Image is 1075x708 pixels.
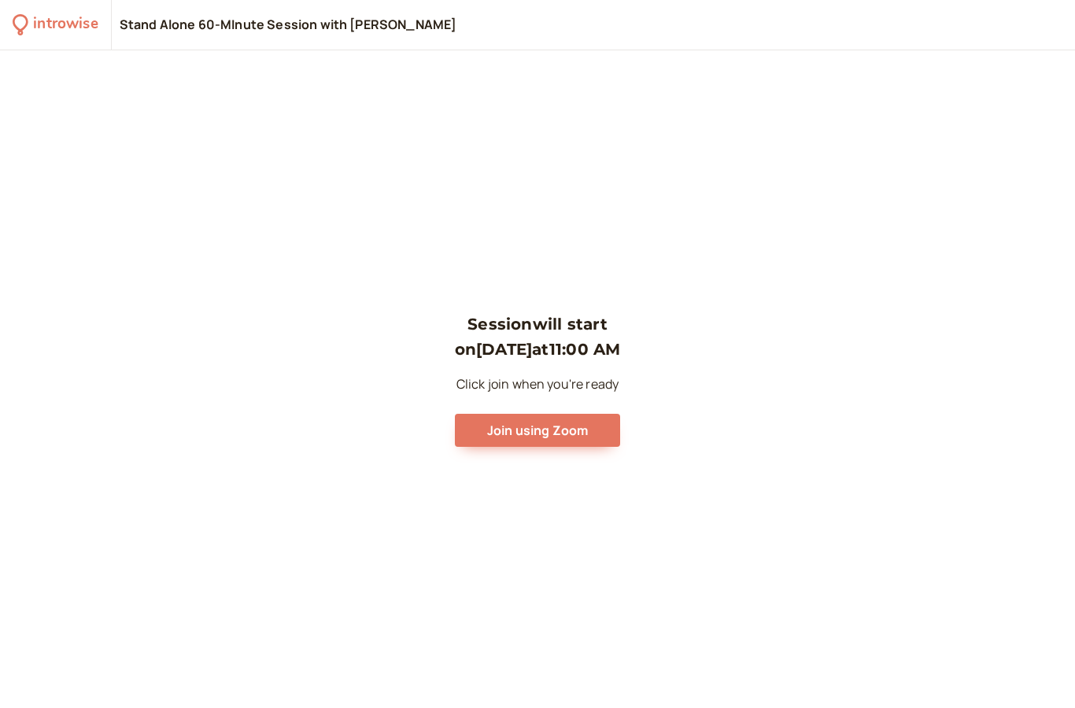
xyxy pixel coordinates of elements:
span: Join using Zoom [487,422,588,439]
button: Join using Zoom [455,414,621,447]
div: Stand Alone 60-MInute Session with [PERSON_NAME] [120,17,457,34]
div: introwise [33,13,98,37]
h3: Session will start on [DATE] at 11:00 AM [455,312,621,363]
p: Click join when you're ready [455,374,621,395]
